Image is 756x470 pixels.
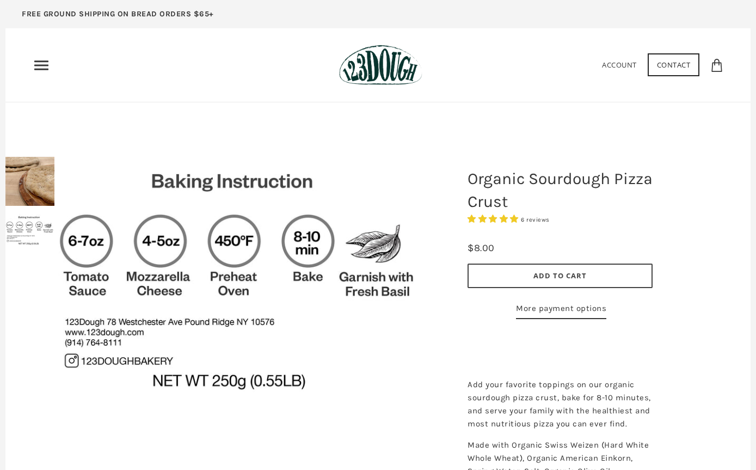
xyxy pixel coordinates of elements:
[339,45,422,86] img: 123Dough Bakery
[648,53,700,76] a: Contact
[516,302,606,319] a: More payment options
[468,214,521,224] span: 4.83 stars
[54,157,424,396] img: Organic Sourdough Pizza Crust
[5,214,54,246] img: Organic Sourdough Pizza Crust
[33,57,50,74] nav: Primary
[5,157,54,206] img: Organic Sourdough Pizza Crust
[459,162,661,218] h1: Organic Sourdough Pizza Crust
[468,378,653,430] p: Add your favorite toppings on our organic sourdough pizza crust, bake for 8-10 minutes, and serve...
[521,216,550,223] span: 6 reviews
[468,264,653,288] button: Add to Cart
[5,5,230,28] a: FREE GROUND SHIPPING ON BREAD ORDERS $65+
[533,271,587,280] span: Add to Cart
[468,240,495,256] div: $8.00
[602,60,637,70] a: Account
[22,8,214,20] p: FREE GROUND SHIPPING ON BREAD ORDERS $65+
